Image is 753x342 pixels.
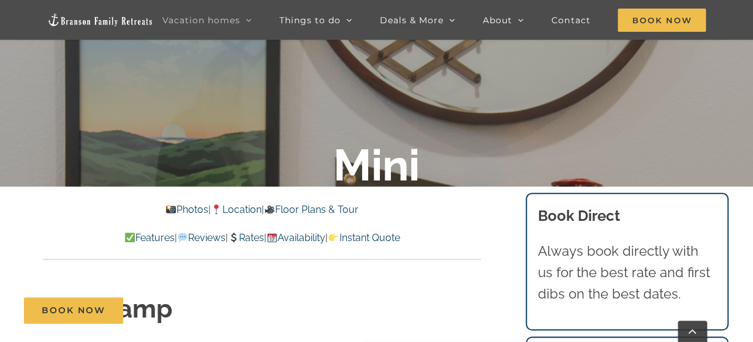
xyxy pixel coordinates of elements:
[328,232,399,243] a: Instant Quote
[211,204,221,214] img: 📍
[162,16,240,24] span: Vacation homes
[314,139,439,243] b: Mini Camp
[618,9,706,32] span: Book Now
[229,232,238,242] img: 💲
[178,232,187,242] img: 💬
[483,16,512,24] span: About
[551,16,590,24] span: Contact
[538,240,717,305] p: Always book directly with us for the best rate and first dibs on the best dates.
[228,232,264,243] a: Rates
[279,16,341,24] span: Things to do
[265,204,274,214] img: 🎥
[267,232,325,243] a: Availability
[211,204,261,215] a: Location
[24,297,123,324] a: Book Now
[328,232,338,242] img: 👉
[43,291,481,327] h1: Mini Camp
[124,232,174,243] a: Features
[267,232,277,242] img: 📆
[125,232,135,242] img: ✅
[165,204,208,215] a: Photos
[43,230,481,246] p: | | | |
[177,232,225,243] a: Reviews
[538,207,620,225] b: Book Direct
[264,204,358,215] a: Floor Plans & Tour
[47,13,153,27] img: Branson Family Retreats Logo
[166,204,176,214] img: 📸
[43,202,481,218] p: | |
[42,305,105,316] span: Book Now
[380,16,444,24] span: Deals & More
